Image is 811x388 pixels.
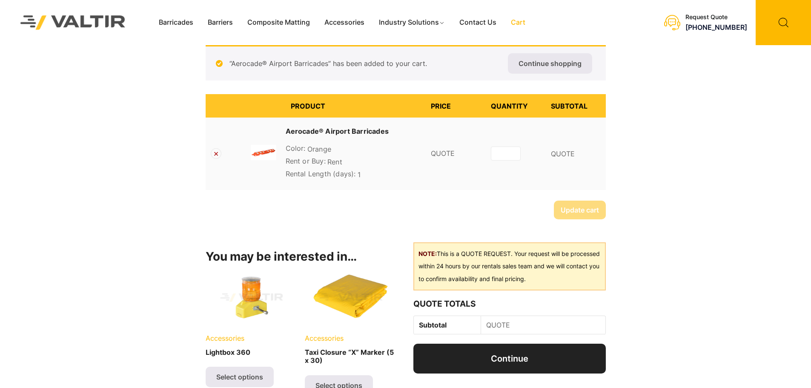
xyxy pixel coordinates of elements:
a: Industry Solutions [372,16,452,29]
td: QUOTE [426,118,486,190]
td: QUOTE [546,118,606,190]
a: AccessoriesTaxi Closure “X” Marker (5 x 30) [305,270,397,368]
div: “Aerocade® Airport Barricades” has been added to your cart. [206,45,606,80]
h2: Lightbox 360 [206,345,298,360]
p: Rent [286,156,421,169]
a: Continue [413,344,605,374]
th: Product [286,94,426,118]
a: Select options for “Lightbox 360” [206,367,274,387]
dt: Color: [286,143,306,153]
a: Remove Aerocade® Airport Barricades from cart [211,148,221,159]
a: Accessories [317,16,372,29]
a: Composite Matting [240,16,317,29]
th: Subtotal [546,94,606,118]
a: Contact Us [452,16,504,29]
h2: Quote Totals [413,299,605,309]
dt: Rent or Buy: [286,156,326,166]
a: Barricades [152,16,201,29]
a: Cart [504,16,533,29]
h2: Taxi Closure “X” Marker (5 x 30) [305,345,397,368]
a: Continue shopping [508,53,592,74]
input: Product quantity [491,147,521,161]
a: Aerocade® Airport Barricades [286,126,389,136]
button: Update cart [554,201,606,219]
span: Accessories [206,334,244,342]
p: Orange [286,143,421,156]
td: QUOTE [481,316,605,334]
dt: Rental Length (days): [286,169,356,179]
th: Price [426,94,486,118]
b: NOTE: [418,250,437,257]
a: [PHONE_NUMBER] [685,23,747,32]
th: Quantity [486,94,546,118]
a: AccessoriesLightbox 360 [206,270,298,360]
a: Barriers [201,16,240,29]
div: Request Quote [685,14,747,21]
span: Accessories [305,334,344,342]
img: Valtir Rentals [9,4,137,40]
div: This is a QUOTE REQUEST. Your request will be processed within 24 hours by our rentals sales team... [413,242,605,291]
th: Subtotal [414,316,481,334]
h2: You may be interested in… [206,250,398,264]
